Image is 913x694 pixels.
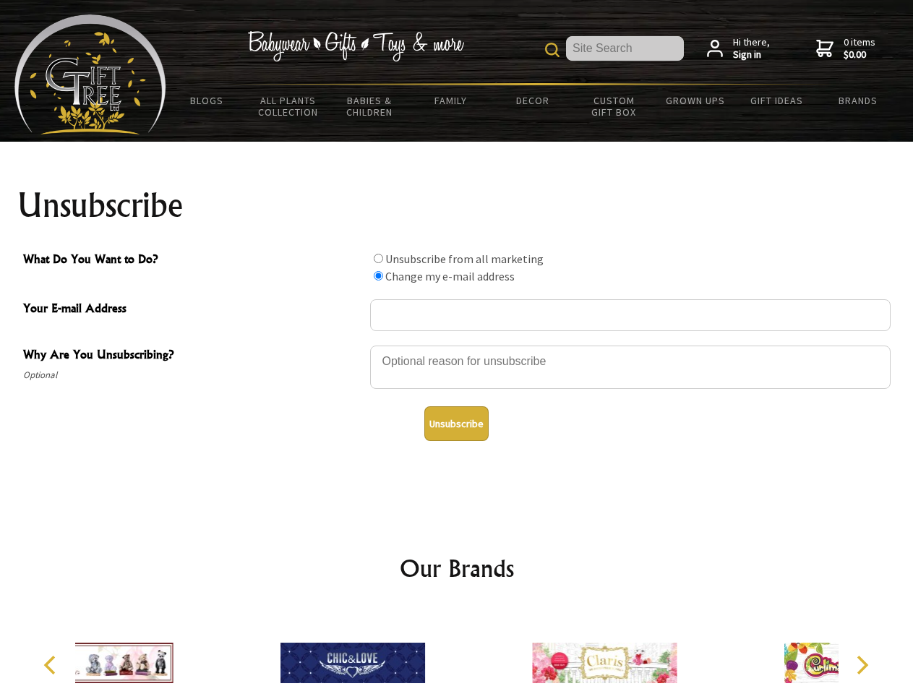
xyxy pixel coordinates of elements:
[374,254,383,263] input: What Do You Want to Do?
[374,271,383,280] input: What Do You Want to Do?
[385,269,515,283] label: Change my e-mail address
[370,299,891,331] input: Your E-mail Address
[166,85,248,116] a: BLOGS
[654,85,736,116] a: Grown Ups
[818,85,899,116] a: Brands
[846,649,878,681] button: Next
[492,85,573,116] a: Decor
[23,250,363,271] span: What Do You Want to Do?
[566,36,684,61] input: Site Search
[23,367,363,384] span: Optional
[14,14,166,134] img: Babyware - Gifts - Toys and more...
[329,85,411,127] a: Babies & Children
[411,85,492,116] a: Family
[733,48,770,61] strong: Sign in
[385,252,544,266] label: Unsubscribe from all marketing
[573,85,655,127] a: Custom Gift Box
[17,188,896,223] h1: Unsubscribe
[36,649,68,681] button: Previous
[844,48,875,61] strong: $0.00
[707,36,770,61] a: Hi there,Sign in
[23,299,363,320] span: Your E-mail Address
[545,43,560,57] img: product search
[816,36,875,61] a: 0 items$0.00
[29,551,885,586] h2: Our Brands
[23,346,363,367] span: Why Are You Unsubscribing?
[736,85,818,116] a: Gift Ideas
[370,346,891,389] textarea: Why Are You Unsubscribing?
[424,406,489,441] button: Unsubscribe
[844,35,875,61] span: 0 items
[247,31,464,61] img: Babywear - Gifts - Toys & more
[248,85,330,127] a: All Plants Collection
[733,36,770,61] span: Hi there,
